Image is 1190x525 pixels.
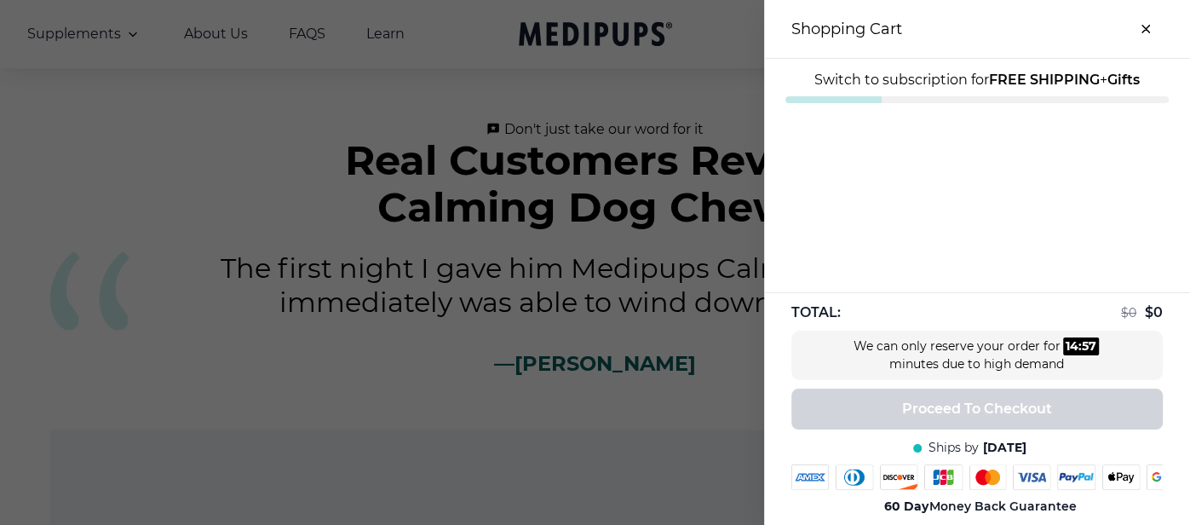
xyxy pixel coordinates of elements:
[1066,337,1078,355] div: 14
[989,72,1100,88] strong: FREE SHIPPING
[814,72,1140,88] span: Switch to subscription for +
[924,464,963,490] img: jcb
[1082,337,1096,355] div: 57
[1121,305,1136,320] span: $ 0
[1129,12,1163,46] button: close-cart
[836,464,873,490] img: diners-club
[1102,464,1140,490] img: apple
[880,464,917,490] img: discover
[983,440,1026,456] span: [DATE]
[791,464,829,490] img: amex
[885,499,1077,515] span: Money Back Guarantee
[1057,464,1095,490] img: paypal
[791,303,841,322] span: TOTAL:
[849,337,1105,373] div: We can only reserve your order for minutes due to high demand
[928,440,979,456] span: Ships by
[1013,464,1050,490] img: visa
[791,20,902,38] h3: Shopping Cart
[1107,72,1140,88] strong: Gifts
[969,464,1007,490] img: mastercard
[1147,464,1185,490] img: google
[1145,304,1163,320] span: $ 0
[885,499,929,514] strong: 60 Day
[1063,337,1099,355] div: :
